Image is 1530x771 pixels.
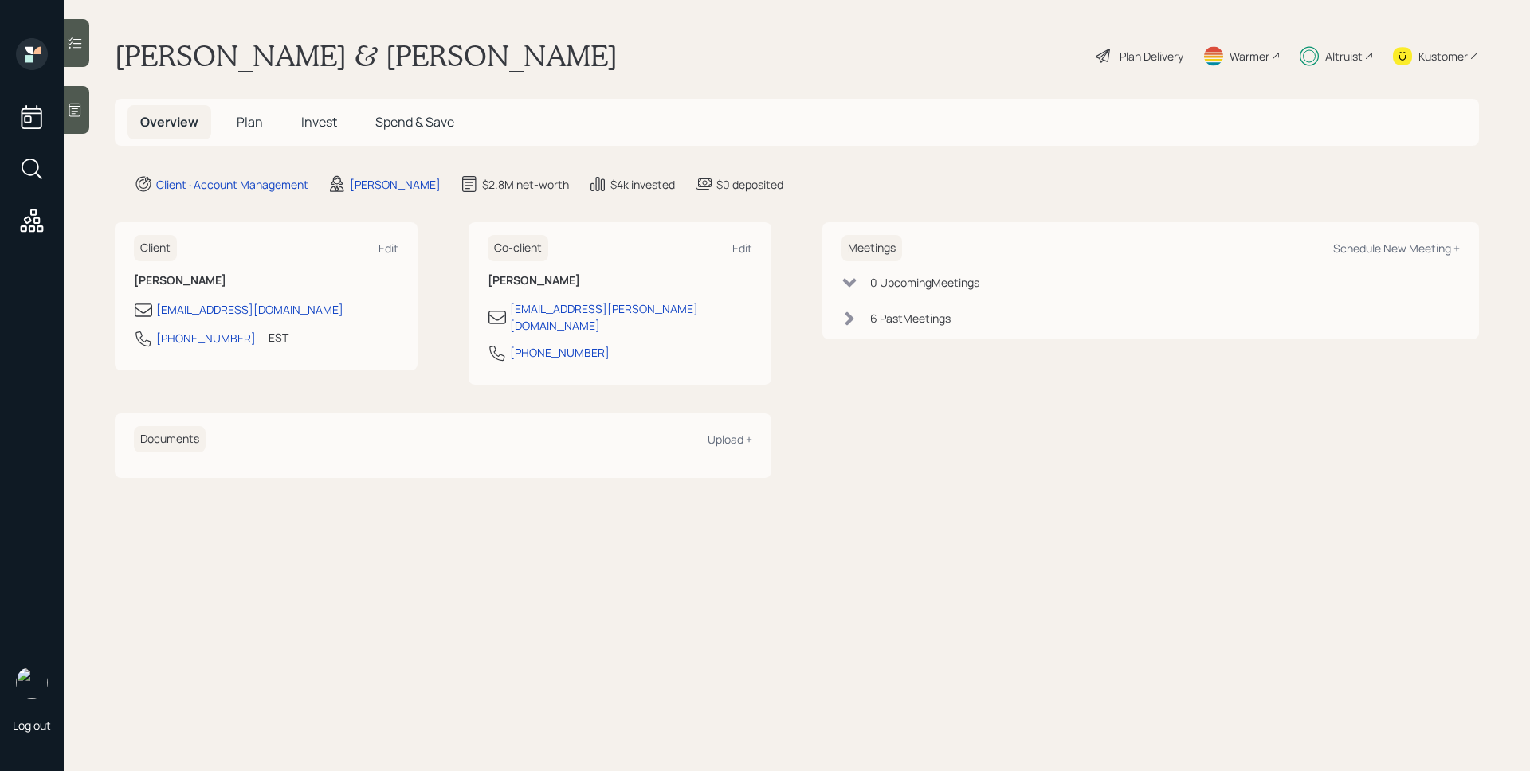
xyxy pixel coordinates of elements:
[140,113,198,131] span: Overview
[350,176,441,193] div: [PERSON_NAME]
[156,330,256,346] div: [PHONE_NUMBER]
[1120,48,1183,65] div: Plan Delivery
[115,38,618,73] h1: [PERSON_NAME] & [PERSON_NAME]
[16,667,48,699] img: james-distasi-headshot.png
[13,718,51,733] div: Log out
[1333,241,1460,256] div: Schedule New Meeting +
[482,176,569,193] div: $2.8M net-worth
[870,274,979,291] div: 0 Upcoming Meeting s
[870,310,951,327] div: 6 Past Meeting s
[375,113,454,131] span: Spend & Save
[510,300,752,334] div: [EMAIL_ADDRESS][PERSON_NAME][DOMAIN_NAME]
[1230,48,1269,65] div: Warmer
[134,274,398,288] h6: [PERSON_NAME]
[732,241,752,256] div: Edit
[488,235,548,261] h6: Co-client
[301,113,337,131] span: Invest
[1325,48,1363,65] div: Altruist
[134,426,206,452] h6: Documents
[237,113,263,131] span: Plan
[610,176,675,193] div: $4k invested
[841,235,902,261] h6: Meetings
[156,176,308,193] div: Client · Account Management
[510,344,610,361] div: [PHONE_NUMBER]
[1418,48,1468,65] div: Kustomer
[134,235,177,261] h6: Client
[716,176,783,193] div: $0 deposited
[269,329,288,346] div: EST
[156,301,343,318] div: [EMAIL_ADDRESS][DOMAIN_NAME]
[488,274,752,288] h6: [PERSON_NAME]
[708,432,752,447] div: Upload +
[379,241,398,256] div: Edit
